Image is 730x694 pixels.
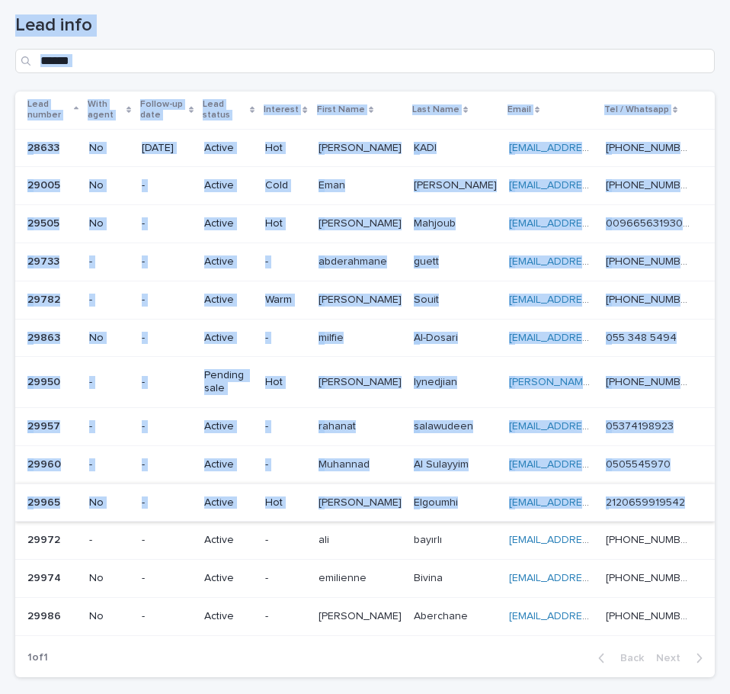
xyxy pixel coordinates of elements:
[509,611,681,622] a: [EMAIL_ADDRESS][DOMAIN_NAME]
[265,534,306,547] p: -
[88,96,122,124] p: With agent
[27,607,64,623] p: 29986
[142,217,192,230] p: -
[142,332,192,345] p: -
[142,420,192,433] p: -
[319,373,405,389] p: Alexan Agatino
[142,376,192,389] p: -
[142,294,192,307] p: -
[204,458,253,471] p: Active
[319,329,347,345] p: milfie
[89,179,130,192] p: No
[142,255,192,268] p: -
[204,534,253,547] p: Active
[27,531,63,547] p: 29972
[204,255,253,268] p: Active
[319,493,405,509] p: [PERSON_NAME]
[414,607,471,623] p: Aberchane
[265,217,306,230] p: Hot
[414,329,461,345] p: Al-Dosari
[15,484,715,522] tr: 2996529965 No-ActiveHot[PERSON_NAME][PERSON_NAME] ElgoumhiElgoumhi [EMAIL_ADDRESS][DOMAIN_NAME] 2...
[265,179,306,192] p: Cold
[204,420,253,433] p: Active
[89,142,130,155] p: No
[204,496,253,509] p: Active
[27,139,62,155] p: 28633
[89,420,130,433] p: -
[319,531,332,547] p: ali
[414,569,446,585] p: Bivina
[89,255,130,268] p: -
[606,569,693,585] p: [PHONE_NUMBER]
[606,607,693,623] p: [PHONE_NUMBER]
[319,214,405,230] p: [PERSON_NAME]
[265,255,306,268] p: -
[15,639,60,676] p: 1 of 1
[89,217,130,230] p: No
[606,455,674,471] p: 0505545970
[204,369,253,395] p: Pending sale
[27,455,64,471] p: 29960
[319,252,390,268] p: abderahmane
[142,572,192,585] p: -
[606,373,693,389] p: [PHONE_NUMBER]
[606,493,688,509] p: 2120659919542
[606,176,693,192] p: [PHONE_NUMBER]
[414,176,500,192] p: [PERSON_NAME]
[317,101,365,118] p: First Name
[89,572,130,585] p: No
[586,651,650,665] button: Back
[142,179,192,192] p: -
[15,14,715,37] h1: Lead info
[15,597,715,635] tr: 2998629986 No-Active-[PERSON_NAME][PERSON_NAME] AberchaneAberchane [EMAIL_ADDRESS][DOMAIN_NAME] [...
[27,373,63,389] p: 29950
[265,294,306,307] p: Warm
[89,496,130,509] p: No
[319,139,405,155] p: [PERSON_NAME]
[319,455,373,471] p: Muhannad
[264,101,299,118] p: Interest
[27,329,63,345] p: 29863
[27,569,64,585] p: 29974
[140,96,185,124] p: Follow-up date
[509,497,681,508] a: [EMAIL_ADDRESS][DOMAIN_NAME]
[509,421,681,432] a: [EMAIL_ADDRESS][DOMAIN_NAME]
[650,651,715,665] button: Next
[204,294,253,307] p: Active
[509,218,681,229] a: [EMAIL_ADDRESS][DOMAIN_NAME]
[27,252,62,268] p: 29733
[606,329,680,345] p: ‭055 348 5494‬
[606,417,677,433] p: 05374198923
[265,458,306,471] p: -
[27,176,63,192] p: 29005
[414,252,442,268] p: guett
[319,607,405,623] p: [PERSON_NAME]
[89,534,130,547] p: -
[89,458,130,471] p: -
[142,610,192,623] p: -
[611,653,644,663] span: Back
[606,252,693,268] p: [PHONE_NUMBER]
[414,493,461,509] p: Elgoumhi
[15,129,715,167] tr: 2863328633 No[DATE]ActiveHot[PERSON_NAME][PERSON_NAME] KADIKADI [EMAIL_ADDRESS][DOMAIN_NAME] [PHO...
[509,256,681,267] a: [EMAIL_ADDRESS][DOMAIN_NAME]
[142,142,192,155] p: [DATE]
[606,139,693,155] p: [PHONE_NUMBER]
[414,139,440,155] p: KADI
[606,291,693,307] p: [PHONE_NUMBER]
[27,291,63,307] p: 29782
[507,101,531,118] p: Email
[27,96,70,124] p: Lead number
[265,572,306,585] p: -
[89,376,130,389] p: -
[203,96,246,124] p: Lead status
[414,291,442,307] p: Souit
[319,176,348,192] p: Eman
[265,496,306,509] p: Hot
[15,49,715,73] input: Search
[319,417,359,433] p: rahanat
[15,445,715,484] tr: 2996029960 --Active-MuhannadMuhannad Al SulayyimAl Sulayyim [EMAIL_ADDRESS][DOMAIN_NAME] 05055459...
[265,142,306,155] p: Hot
[27,417,63,433] p: 29957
